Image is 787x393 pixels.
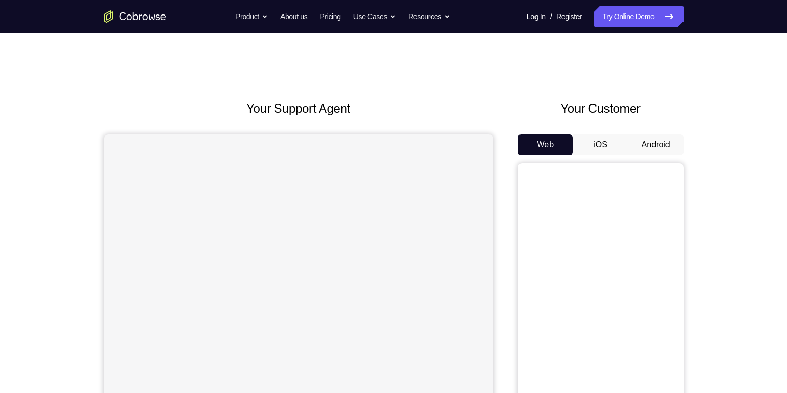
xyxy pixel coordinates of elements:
a: Log In [527,6,546,27]
h2: Your Customer [518,99,684,118]
a: About us [280,6,307,27]
a: Pricing [320,6,340,27]
button: Web [518,134,573,155]
button: Use Cases [353,6,396,27]
button: iOS [573,134,628,155]
h2: Your Support Agent [104,99,493,118]
a: Try Online Demo [594,6,683,27]
button: Product [235,6,268,27]
span: / [550,10,552,23]
button: Resources [408,6,450,27]
button: Android [628,134,684,155]
a: Register [556,6,582,27]
a: Go to the home page [104,10,166,23]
